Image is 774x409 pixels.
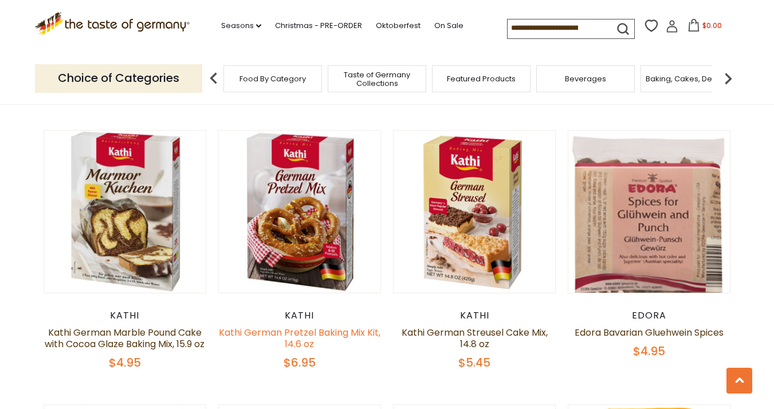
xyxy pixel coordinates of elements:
[202,67,225,90] img: previous arrow
[219,326,380,351] a: Kathi German Pretzel Baking Mix Kit, 14.6 oz
[633,343,665,359] span: $4.95
[109,355,141,371] span: $4.95
[394,131,556,293] img: Kathi German Streusel Cake Mix, 14.8 oz
[219,131,381,293] img: Kathi German Pretzel Baking Mix Kit, 14.6 oz
[44,131,206,293] img: Kathi German Marble Pound Cake with Cocoa Glaze Baking Mix, 15.9 oz
[575,326,724,339] a: Edora Bavarian Gluehwein Spices
[45,326,205,351] a: Kathi German Marble Pound Cake with Cocoa Glaze Baking Mix, 15.9 oz
[568,310,731,321] div: Edora
[331,70,423,88] a: Taste of Germany Collections
[218,310,382,321] div: Kathi
[646,74,734,83] a: Baking, Cakes, Desserts
[458,355,490,371] span: $5.45
[44,310,207,321] div: Kathi
[275,19,362,32] a: Christmas - PRE-ORDER
[702,21,722,30] span: $0.00
[568,131,730,323] img: Edora Bavarian Gluehwein Spices
[434,19,463,32] a: On Sale
[565,74,606,83] a: Beverages
[393,310,556,321] div: Kathi
[717,67,740,90] img: next arrow
[221,19,261,32] a: Seasons
[681,19,729,36] button: $0.00
[239,74,306,83] a: Food By Category
[376,19,421,32] a: Oktoberfest
[447,74,516,83] a: Featured Products
[35,64,202,92] p: Choice of Categories
[402,326,548,351] a: Kathi German Streusel Cake Mix, 14.8 oz
[284,355,316,371] span: $6.95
